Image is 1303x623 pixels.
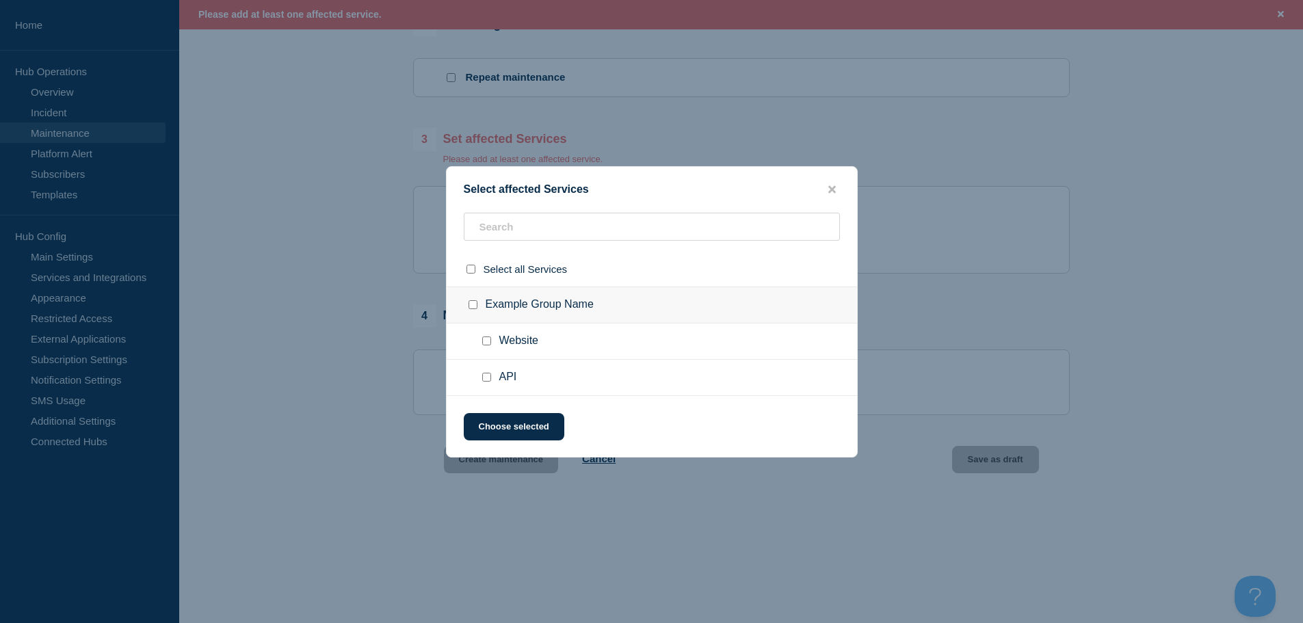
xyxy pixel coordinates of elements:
[824,183,840,196] button: close button
[482,373,491,382] input: API checkbox
[464,413,564,440] button: Choose selected
[484,263,568,275] span: Select all Services
[466,265,475,274] input: select all checkbox
[447,183,857,196] div: Select affected Services
[499,334,539,348] span: Website
[469,300,477,309] input: Example Group Name checkbox
[464,213,840,241] input: Search
[447,287,857,323] div: Example Group Name
[482,336,491,345] input: Website checkbox
[499,371,517,384] span: API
